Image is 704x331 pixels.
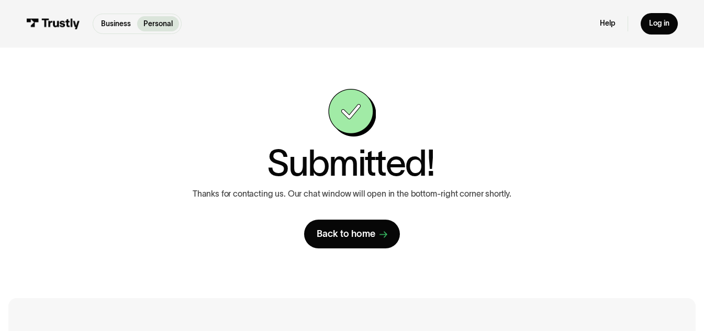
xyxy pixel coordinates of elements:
p: Business [101,18,131,29]
a: Log in [641,13,678,35]
a: Help [600,19,616,28]
p: Personal [143,18,173,29]
img: Trustly Logo [26,18,80,30]
a: Back to home [304,220,400,248]
a: Personal [137,16,179,31]
a: Business [95,16,138,31]
p: Thanks for contacting us. Our chat window will open in the bottom-right corner shortly. [193,189,511,199]
h1: Submitted! [267,145,435,181]
div: Log in [649,19,669,28]
div: Back to home [317,228,375,240]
